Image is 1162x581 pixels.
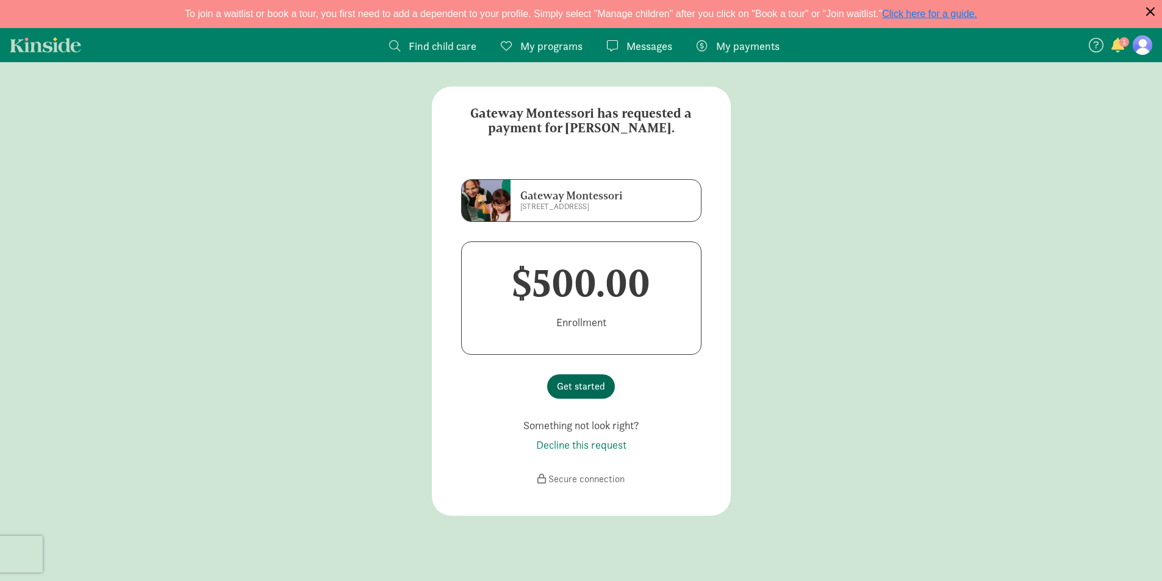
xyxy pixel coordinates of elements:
[1110,39,1127,55] button: 1
[520,38,583,54] span: My programs
[547,374,615,399] button: Get started
[520,202,667,212] p: [STREET_ADDRESS]
[1119,37,1129,47] span: 1
[716,38,780,54] span: My payments
[432,87,731,155] h5: Gateway Montessori has requested a payment for [PERSON_NAME].
[687,28,789,62] a: My payments
[491,28,592,62] a: My programs
[481,315,681,330] p: enrollment
[626,38,672,54] span: Messages
[481,438,682,452] p: Decline this request
[548,472,625,485] span: Secure connection
[481,262,681,305] h1: $500.00
[597,28,682,62] a: Messages
[409,38,476,54] span: Find child care
[557,379,605,394] span: Get started
[481,418,682,433] p: Something not look right?
[379,28,486,62] a: Find child care
[520,190,667,202] h6: Gateway Montessori
[10,37,81,52] a: Kinside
